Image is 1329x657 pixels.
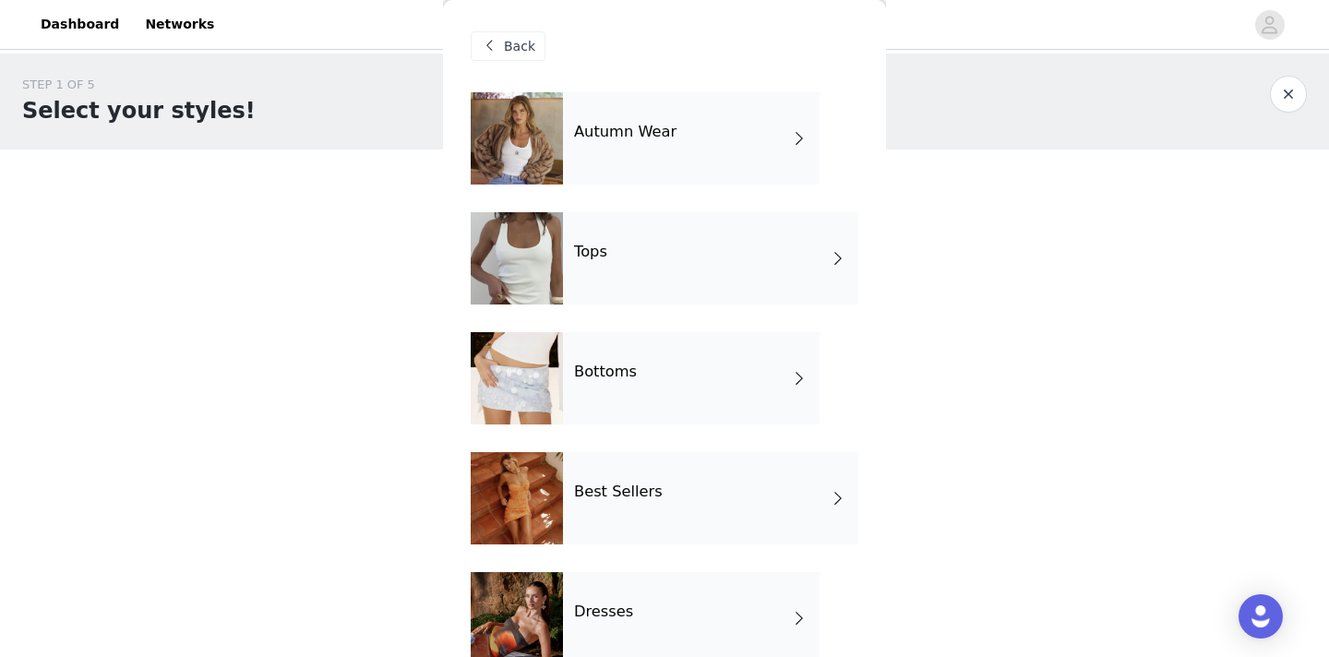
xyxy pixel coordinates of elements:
[1239,594,1283,639] div: Open Intercom Messenger
[574,364,637,380] h4: Bottoms
[1261,10,1278,40] div: avatar
[574,124,676,140] h4: Autumn Wear
[134,4,225,45] a: Networks
[22,94,256,127] h1: Select your styles!
[574,244,607,260] h4: Tops
[30,4,130,45] a: Dashboard
[22,76,256,94] div: STEP 1 OF 5
[504,37,535,56] span: Back
[574,484,663,500] h4: Best Sellers
[574,603,633,620] h4: Dresses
